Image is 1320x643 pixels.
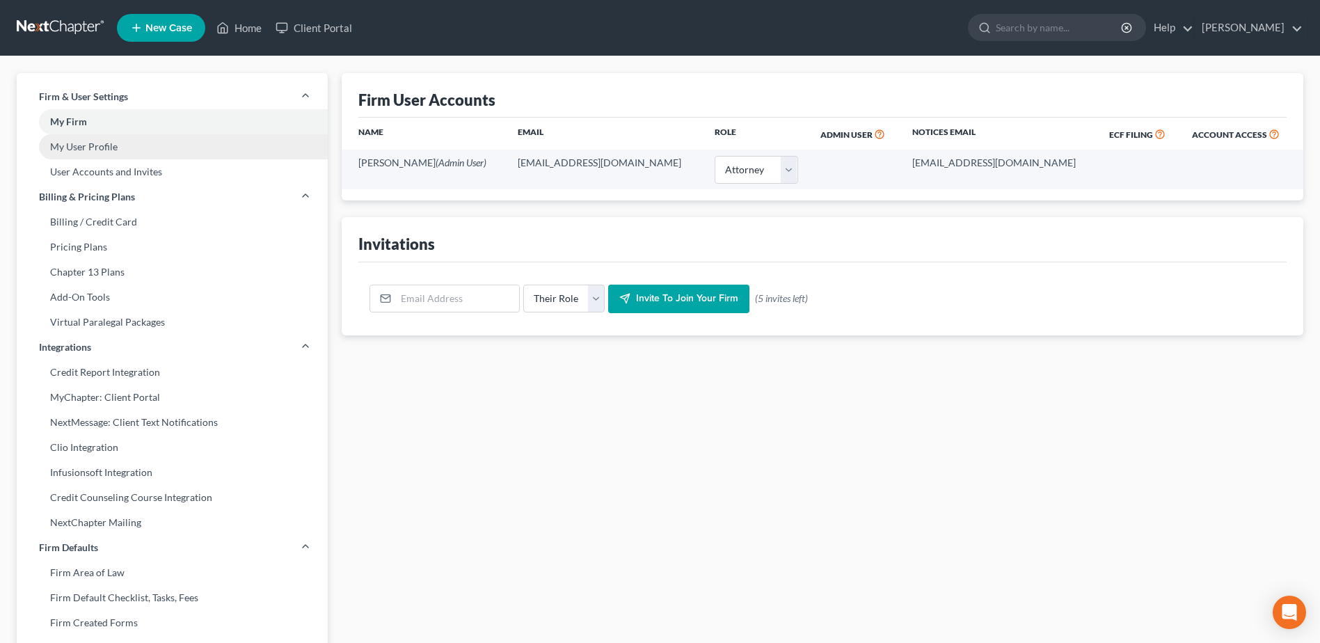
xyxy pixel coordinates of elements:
span: Firm Defaults [39,541,98,555]
span: Invite to join your firm [636,293,738,305]
a: Home [209,15,269,40]
a: Billing / Credit Card [17,209,328,235]
th: Name [342,118,507,150]
a: Firm Area of Law [17,560,328,585]
input: Email Address [396,285,519,312]
div: Open Intercom Messenger [1273,596,1306,629]
span: (Admin User) [436,157,486,168]
th: Email [507,118,703,150]
td: [EMAIL_ADDRESS][DOMAIN_NAME] [507,150,703,189]
a: NextChapter Mailing [17,510,328,535]
a: Firm Defaults [17,535,328,560]
span: Admin User [820,129,873,140]
a: Help [1147,15,1193,40]
a: My User Profile [17,134,328,159]
a: Credit Report Integration [17,360,328,385]
a: Integrations [17,335,328,360]
span: Account Access [1192,129,1267,140]
a: NextMessage: Client Text Notifications [17,410,328,435]
a: Pricing Plans [17,235,328,260]
span: (5 invites left) [755,292,808,305]
span: New Case [145,23,192,33]
button: Invite to join your firm [608,285,749,314]
a: User Accounts and Invites [17,159,328,184]
a: Chapter 13 Plans [17,260,328,285]
a: MyChapter: Client Portal [17,385,328,410]
a: Clio Integration [17,435,328,460]
a: Credit Counseling Course Integration [17,485,328,510]
span: Billing & Pricing Plans [39,190,135,204]
a: Add-On Tools [17,285,328,310]
div: Firm User Accounts [358,90,495,110]
td: [EMAIL_ADDRESS][DOMAIN_NAME] [901,150,1098,189]
span: ECF Filing [1109,129,1153,140]
a: Client Portal [269,15,359,40]
a: Infusionsoft Integration [17,460,328,485]
a: Billing & Pricing Plans [17,184,328,209]
a: My Firm [17,109,328,134]
input: Search by name... [996,15,1123,40]
div: Invitations [358,234,435,254]
a: Firm & User Settings [17,84,328,109]
span: Integrations [39,340,91,354]
th: Notices Email [901,118,1098,150]
span: Firm & User Settings [39,90,128,104]
a: Virtual Paralegal Packages [17,310,328,335]
th: Role [703,118,809,150]
a: Firm Default Checklist, Tasks, Fees [17,585,328,610]
a: Firm Created Forms [17,610,328,635]
td: [PERSON_NAME] [342,150,507,189]
a: [PERSON_NAME] [1195,15,1303,40]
